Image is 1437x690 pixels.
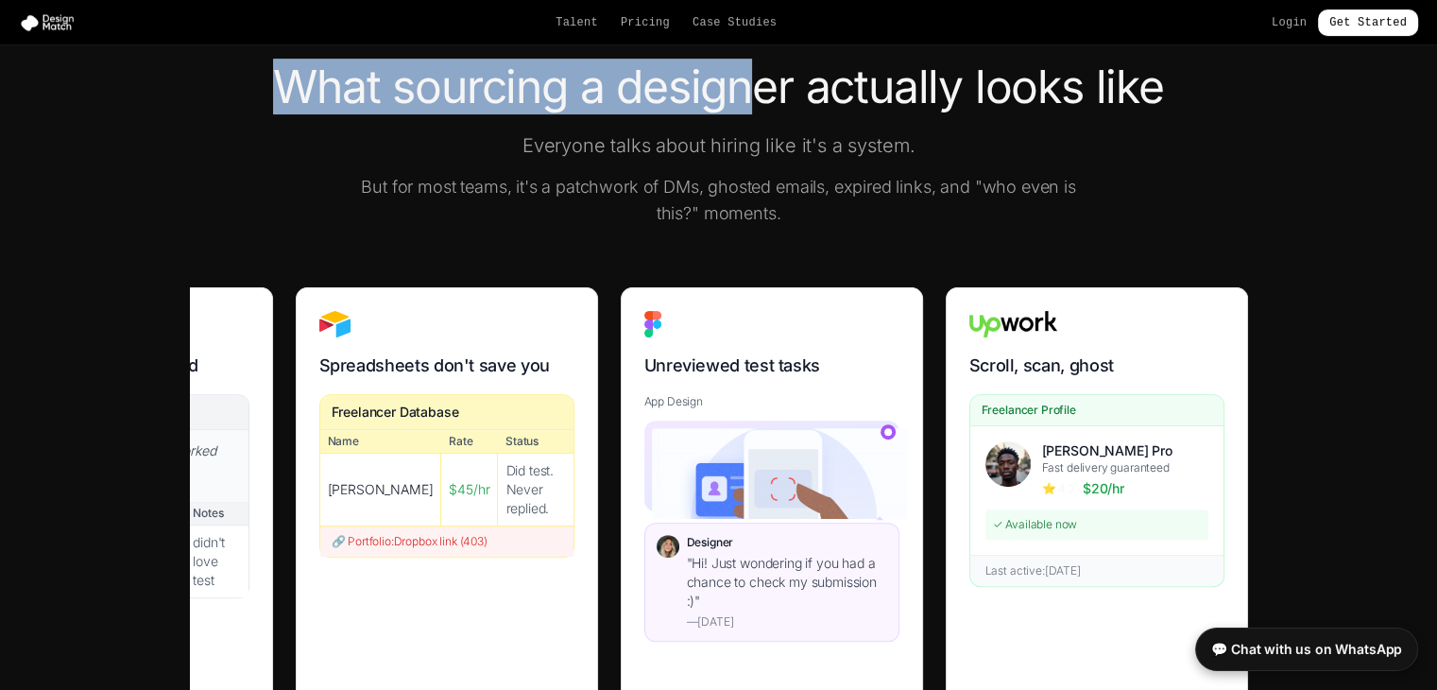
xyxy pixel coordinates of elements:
div: Notes [185,502,248,525]
div: Fast delivery guaranteed [1042,460,1208,475]
div: — [DATE] [687,614,887,630]
h3: Scroll, scan, ghost [969,353,1224,379]
span: $20/hr [1083,479,1124,498]
div: didn't love test [185,526,248,597]
span: ✓ Available now [993,517,1078,531]
div: 🔗 Portfolio: Dropbox link (403) [320,526,573,557]
img: Upwork [969,311,1058,337]
h3: Spreadsheets don't save you [319,353,574,379]
a: Talent [556,15,598,30]
div: Designer [687,535,887,550]
td: [PERSON_NAME] [320,454,441,526]
td: $45/hr [441,454,498,526]
img: Design Match [19,13,83,32]
a: 💬 Chat with us on WhatsApp [1195,628,1418,671]
th: Rate [441,430,498,454]
h3: Unreviewed test tasks [644,353,899,379]
img: Airtable [319,311,351,337]
div: Freelancer Database [332,403,459,422]
td: Did test. Never replied. [498,454,573,526]
a: Login [1272,15,1307,30]
span: ⭐ 4.2 [1042,481,1075,496]
h2: What sourcing a designer actually looks like [190,64,1248,110]
img: Darrel UX Pro [985,441,1031,487]
th: Status [498,430,573,454]
p: Everyone talks about hiring like it's a system. [356,132,1082,159]
p: But for most teams, it's a patchwork of DMs, ghosted emails, expired links, and "who even is this... [356,174,1082,227]
span: Freelancer Profile [982,403,1076,418]
div: " Hi! Just wondering if you had a chance to check my submission :) " [687,554,887,611]
span: App Design [644,394,703,409]
a: Get Started [1318,9,1418,36]
div: [PERSON_NAME] Pro [1042,441,1208,460]
a: Case Studies [693,15,777,30]
img: Designer [657,535,679,558]
div: Last active: [DATE] [985,563,1208,578]
th: Name [320,430,441,454]
img: Figma [644,311,662,337]
a: Pricing [621,15,670,30]
img: Mobile app design [652,428,907,519]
